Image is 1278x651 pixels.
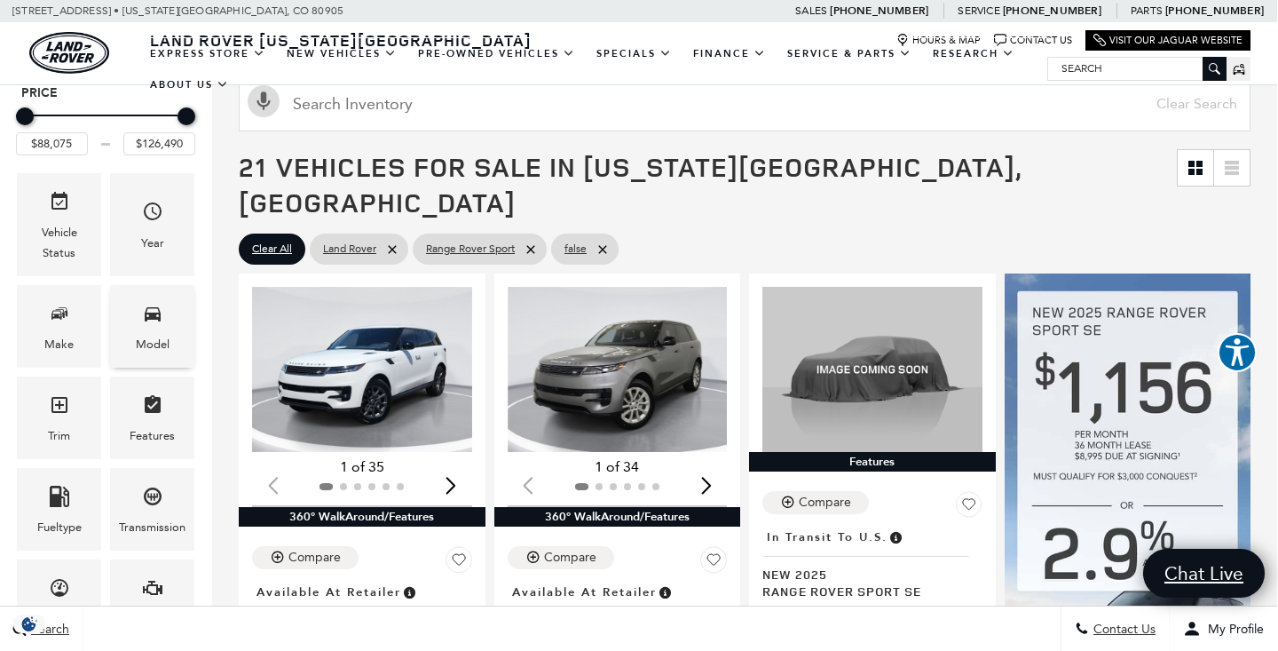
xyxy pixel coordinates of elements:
a: Visit Our Jaguar Website [1093,34,1242,47]
div: ModelModel [110,285,194,368]
button: pricing tab [769,599,866,639]
span: My Profile [1201,622,1264,637]
div: 1 / 2 [508,287,728,452]
div: FueltypeFueltype [17,468,101,551]
a: Hours & Map [896,34,981,47]
span: Land Rover [323,238,376,260]
div: Features [130,426,175,446]
a: Land Rover [US_STATE][GEOGRAPHIC_DATA] [139,29,542,51]
button: Compare Vehicle [508,546,614,569]
a: [PHONE_NUMBER] [1003,4,1101,18]
div: VehicleVehicle Status [17,173,101,275]
div: 1 of 34 [508,457,728,477]
span: false [564,238,587,260]
a: New Vehicles [276,38,407,69]
div: FeaturesFeatures [110,377,194,459]
div: Trim [48,426,70,446]
div: TrimTrim [17,377,101,459]
div: 1 / 2 [252,287,472,452]
span: In Transit to U.S. [767,528,887,547]
a: Research [922,38,1025,69]
span: Engine [142,573,163,609]
div: Next slide [694,465,718,504]
div: YearYear [110,173,194,275]
div: Model [136,335,170,354]
div: Year [141,234,164,253]
button: Explore your accessibility options [1218,333,1257,372]
a: In Transit to U.S.New 2025Range Rover Sport SE [762,525,982,599]
a: Pre-Owned Vehicles [407,38,586,69]
svg: Click to toggle on voice search [248,85,280,117]
span: Fueltype [49,481,70,518]
span: Vehicle is in stock and ready for immediate delivery. Due to demand, availability is subject to c... [657,583,673,602]
span: 21 Vehicles for Sale in [US_STATE][GEOGRAPHIC_DATA], [GEOGRAPHIC_DATA] [239,148,1022,220]
div: MakeMake [17,285,101,368]
input: Maximum [123,132,195,155]
div: Compare [288,550,341,566]
span: Sales [795,4,827,17]
img: 2025 Land Rover Range Rover Sport SE [762,287,982,452]
a: Finance [682,38,777,69]
span: Available at Retailer [256,583,401,602]
span: Trim [49,390,70,426]
div: Minimum Price [16,107,34,125]
button: Save Vehicle [956,491,982,525]
a: [PHONE_NUMBER] [830,4,928,18]
aside: Accessibility Help Desk [1218,333,1257,376]
span: New 2025 [762,566,969,583]
div: Compare [544,550,596,566]
div: Make [44,335,74,354]
a: About Us [139,69,240,100]
div: Fueltype [37,518,82,537]
span: Transmission [142,481,163,518]
span: Vehicle [49,187,70,223]
div: Maximum Price [177,107,195,125]
button: Compare Vehicle [252,546,359,569]
div: Privacy Settings [9,615,50,633]
a: [STREET_ADDRESS] • [US_STATE][GEOGRAPHIC_DATA], CO 80905 [12,4,343,17]
div: Compare [799,495,851,511]
div: Transmission [119,518,185,537]
a: Chat Live [1143,549,1265,598]
button: Save Vehicle [700,546,727,580]
button: Open user profile menu [1170,607,1277,651]
span: Parts [1131,4,1163,17]
input: Search Inventory [239,76,1250,131]
span: Range Rover Sport [426,238,515,260]
input: Search [1048,58,1226,79]
span: Vehicle is in stock and ready for immediate delivery. Due to demand, availability is subject to c... [401,583,417,602]
span: Year [142,196,163,233]
span: Chat Live [1156,561,1252,585]
a: Specials [586,38,682,69]
a: EXPRESS STORE [139,38,276,69]
a: Contact Us [994,34,1072,47]
span: Range Rover Sport SE [762,583,969,599]
img: 2025 Land Rover Range Rover Sport SE 1 [252,287,472,452]
div: Price [16,101,195,155]
span: Vehicle has shipped from factory of origin. Estimated time of delivery to Retailer is on average ... [887,528,903,547]
span: Model [142,298,163,335]
span: Features [142,390,163,426]
div: TransmissionTransmission [110,468,194,551]
div: 1 of 35 [252,457,472,477]
span: Clear All [252,238,292,260]
span: Service [958,4,999,17]
div: Vehicle Status [30,223,88,262]
a: land-rover [29,32,109,74]
h5: Price [21,85,190,101]
input: Minimum [16,132,88,155]
span: Contact Us [1089,622,1156,637]
span: Mileage [49,573,70,609]
span: Make [49,298,70,335]
a: Grid View [1178,150,1213,186]
nav: Main Navigation [139,38,1047,100]
img: Land Rover [29,32,109,74]
button: details tab [878,599,976,639]
button: Save Vehicle [446,546,472,580]
div: 360° WalkAround/Features [239,507,485,527]
img: 2025 Land Rover Range Rover Sport SE 1 [508,287,728,452]
div: 360° WalkAround/Features [494,507,741,527]
span: Land Rover [US_STATE][GEOGRAPHIC_DATA] [150,29,532,51]
div: MileageMileage [17,560,101,642]
div: Next slide [439,465,463,504]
